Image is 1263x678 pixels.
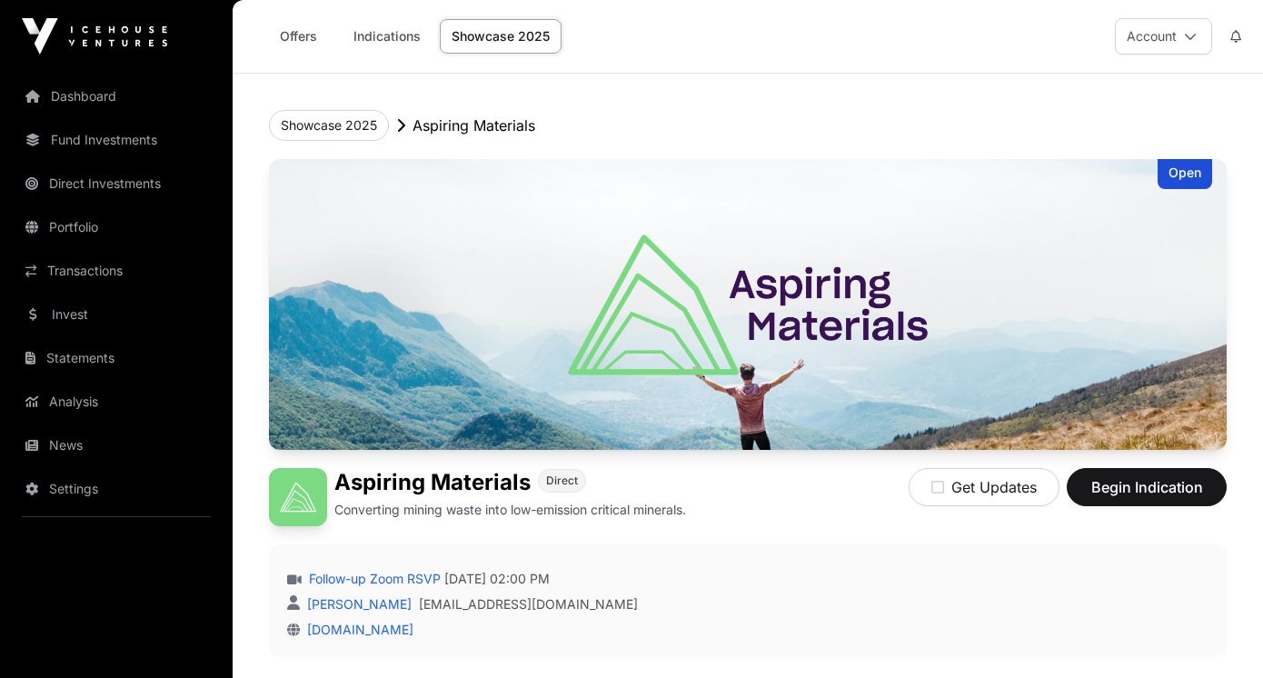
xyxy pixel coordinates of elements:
[15,251,218,291] a: Transactions
[15,164,218,204] a: Direct Investments
[15,382,218,422] a: Analysis
[1158,159,1212,189] div: Open
[303,596,412,612] a: [PERSON_NAME]
[305,570,441,588] a: Follow-up Zoom RSVP
[440,19,562,54] a: Showcase 2025
[1089,476,1204,498] span: Begin Indication
[269,159,1227,450] img: Aspiring Materials
[909,468,1059,506] button: Get Updates
[342,19,433,54] a: Indications
[419,595,638,613] a: [EMAIL_ADDRESS][DOMAIN_NAME]
[15,76,218,116] a: Dashboard
[269,110,389,141] button: Showcase 2025
[15,469,218,509] a: Settings
[1172,591,1263,678] iframe: Chat Widget
[262,19,334,54] a: Offers
[1067,486,1227,504] a: Begin Indication
[22,18,167,55] img: Icehouse Ventures Logo
[15,120,218,160] a: Fund Investments
[15,425,218,465] a: News
[1067,468,1227,506] button: Begin Indication
[1115,18,1212,55] button: Account
[15,338,218,378] a: Statements
[334,468,531,497] h1: Aspiring Materials
[15,207,218,247] a: Portfolio
[546,474,578,488] span: Direct
[269,468,327,526] img: Aspiring Materials
[15,294,218,334] a: Invest
[334,501,686,519] p: Converting mining waste into low-emission critical minerals.
[413,115,535,136] p: Aspiring Materials
[300,622,413,637] a: [DOMAIN_NAME]
[444,570,550,588] span: [DATE] 02:00 PM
